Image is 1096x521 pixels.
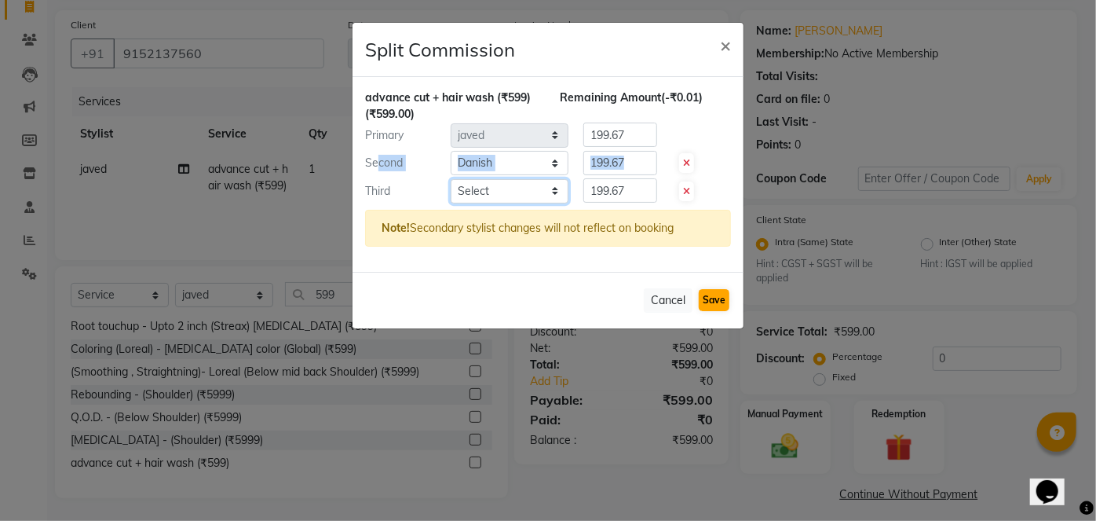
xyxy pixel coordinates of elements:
button: Save [699,289,729,311]
div: Secondary stylist changes will not reflect on booking [365,210,731,247]
div: Second [353,155,451,171]
span: (-₹0.01) [661,90,703,105]
div: Primary [353,127,451,144]
span: advance cut + hair wash (₹599) [365,90,531,105]
div: Third [353,183,451,200]
h4: Split Commission [365,35,515,64]
span: Remaining Amount [560,90,661,105]
span: × [720,33,731,57]
button: Close [707,23,743,67]
button: Cancel [644,288,692,313]
strong: Note! [382,221,410,235]
span: (₹599.00) [365,107,415,121]
iframe: chat widget [1030,458,1080,505]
